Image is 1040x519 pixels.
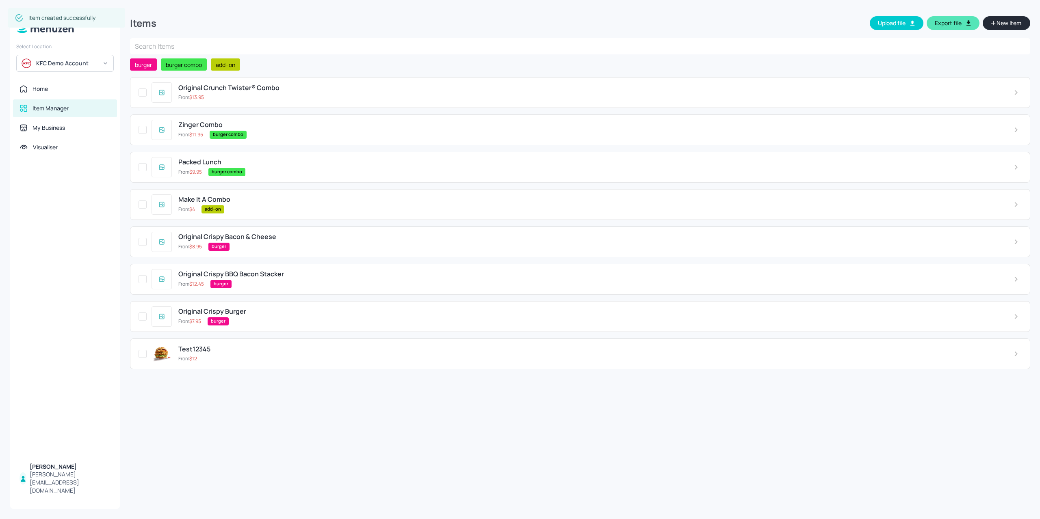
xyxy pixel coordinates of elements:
[36,59,97,67] div: KFC Demo Account
[16,43,114,50] div: Select Location
[161,58,207,71] div: burger combo
[28,11,95,25] div: Item created successfully
[130,17,156,30] div: Items
[162,60,205,69] span: burger combo
[152,344,172,364] img: 2025-08-14-17551327042577ely2uy7otj.png
[208,318,229,325] span: burger
[178,318,201,325] p: From
[178,345,210,353] span: Test12345
[208,243,230,250] span: burger
[927,16,979,30] button: Export file
[30,463,110,471] div: [PERSON_NAME]
[212,60,238,69] span: add--on
[178,206,195,213] p: From
[189,131,203,138] span: $ 11.95
[178,94,204,101] p: From
[178,196,230,203] span: Make It A Combo
[130,58,157,71] div: burger
[201,206,224,213] span: add--on
[33,143,58,151] div: Visualiser
[189,94,204,101] span: $ 13.95
[30,470,110,495] div: [PERSON_NAME][EMAIL_ADDRESS][DOMAIN_NAME]
[130,38,1030,54] input: Search Items
[211,58,240,71] div: add--on
[189,318,201,325] span: $ 7.95
[189,355,197,362] span: $ 12
[189,243,202,250] span: $ 8.95
[32,124,65,132] div: My Business
[189,280,204,287] span: $ 12.45
[178,168,202,176] p: From
[189,206,195,213] span: $ 4
[178,158,221,166] span: Packed Lunch
[996,19,1022,28] span: New Item
[870,16,923,30] button: Upload file
[22,58,31,68] img: avatar
[178,270,284,278] span: Original Crispy BBQ Bacon Stacker
[178,355,197,362] p: From
[178,308,246,315] span: Original Crispy Burger
[178,121,223,129] span: Zinger Combo
[178,131,203,138] p: From
[210,280,232,287] span: burger
[189,168,202,175] span: $ 9.95
[32,104,69,112] div: Item Manager
[32,85,48,93] div: Home
[178,84,279,92] span: Original Crunch Twister® Combo
[178,243,202,250] p: From
[210,131,247,138] span: burger combo
[132,60,155,69] span: burger
[208,168,245,175] span: burger combo
[178,233,276,241] span: Original Crispy Bacon & Cheese
[178,280,204,288] p: From
[983,16,1030,30] button: New Item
